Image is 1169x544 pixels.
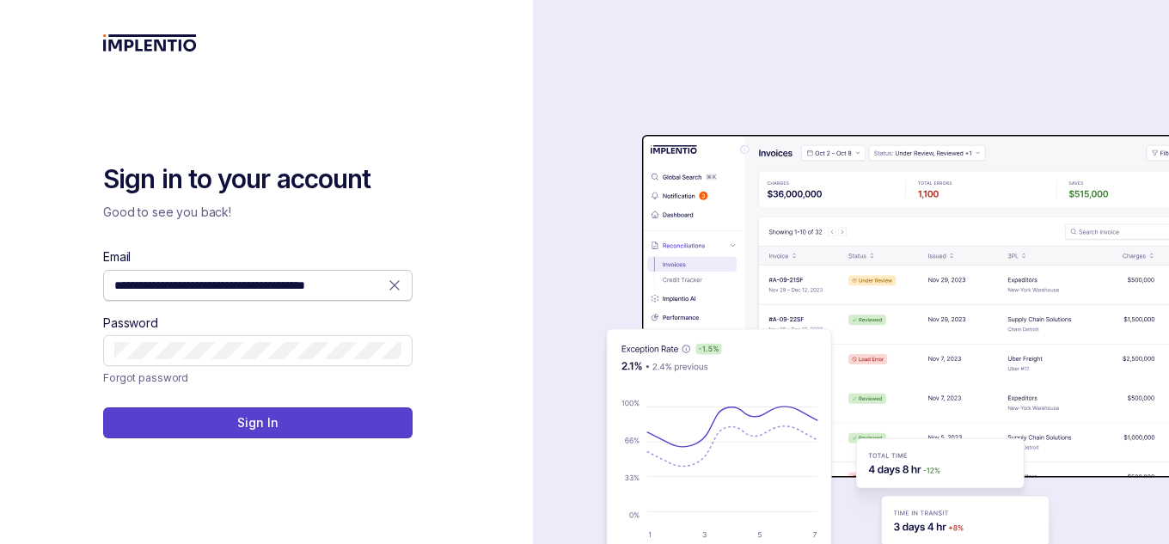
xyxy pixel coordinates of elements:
[103,315,158,332] label: Password
[103,370,188,387] p: Forgot password
[103,204,413,221] p: Good to see you back!
[237,414,278,431] p: Sign In
[103,162,413,197] h2: Sign in to your account
[103,370,188,387] a: Link Forgot password
[103,248,131,266] label: Email
[103,407,413,438] button: Sign In
[103,34,197,52] img: logo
